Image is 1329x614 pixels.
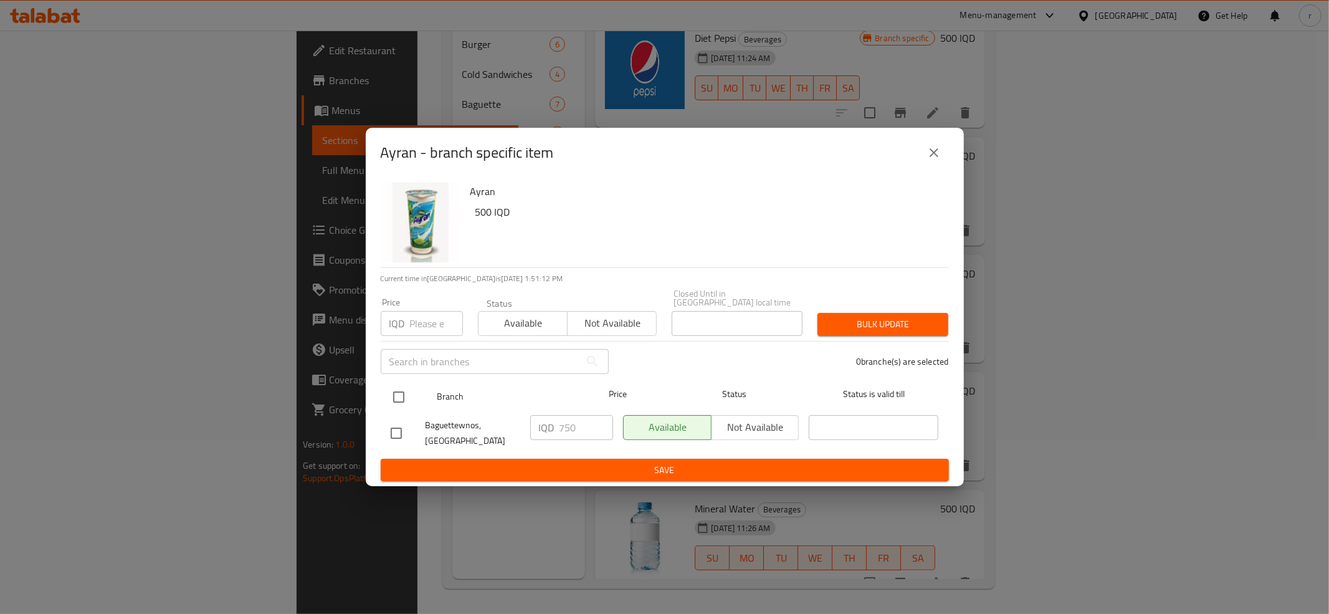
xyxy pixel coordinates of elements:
[827,317,938,332] span: Bulk update
[391,463,939,478] span: Save
[475,203,939,221] h6: 500 IQD
[809,386,938,402] span: Status is valid till
[576,386,659,402] span: Price
[817,313,948,336] button: Bulk update
[437,389,566,405] span: Branch
[483,314,563,332] span: Available
[381,143,554,163] h2: Ayran - branch specific item
[410,311,463,336] input: Please enter price
[381,349,580,374] input: Search in branches
[573,314,652,332] span: Not available
[381,273,949,284] p: Current time in [GEOGRAPHIC_DATA] is [DATE] 1:51:12 PM
[389,316,405,331] p: IQD
[669,386,799,402] span: Status
[539,420,555,435] p: IQD
[381,459,949,482] button: Save
[470,183,939,200] h6: Ayran
[919,138,949,168] button: close
[856,355,949,368] p: 0 branche(s) are selected
[381,183,460,262] img: Ayran
[560,415,613,440] input: Please enter price
[478,311,568,336] button: Available
[426,418,520,449] span: Baguettewnos, [GEOGRAPHIC_DATA]
[567,311,657,336] button: Not available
